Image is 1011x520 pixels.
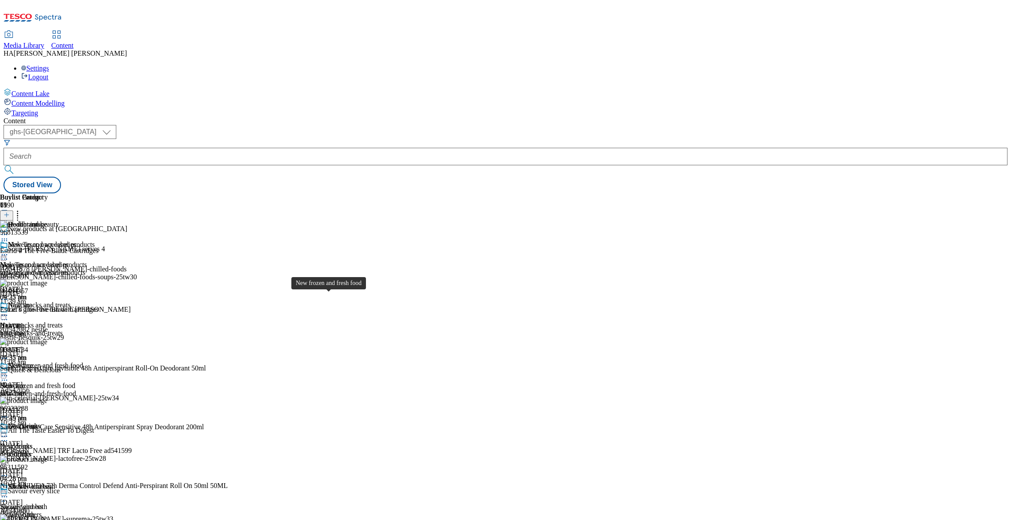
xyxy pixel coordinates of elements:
[11,109,38,117] span: Targeting
[4,31,44,50] a: Media Library
[4,50,14,57] span: HA
[21,64,49,72] a: Settings
[51,42,74,49] span: Content
[4,139,11,146] svg: Search Filters
[51,31,74,50] a: Content
[11,100,65,107] span: Content Modelling
[4,107,1007,117] a: Targeting
[4,148,1007,165] input: Search
[4,42,44,49] span: Media Library
[21,73,48,81] a: Logout
[14,50,127,57] span: [PERSON_NAME] [PERSON_NAME]
[4,88,1007,98] a: Content Lake
[4,177,61,193] button: Stored View
[11,90,50,97] span: Content Lake
[4,98,1007,107] a: Content Modelling
[4,117,1007,125] div: Content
